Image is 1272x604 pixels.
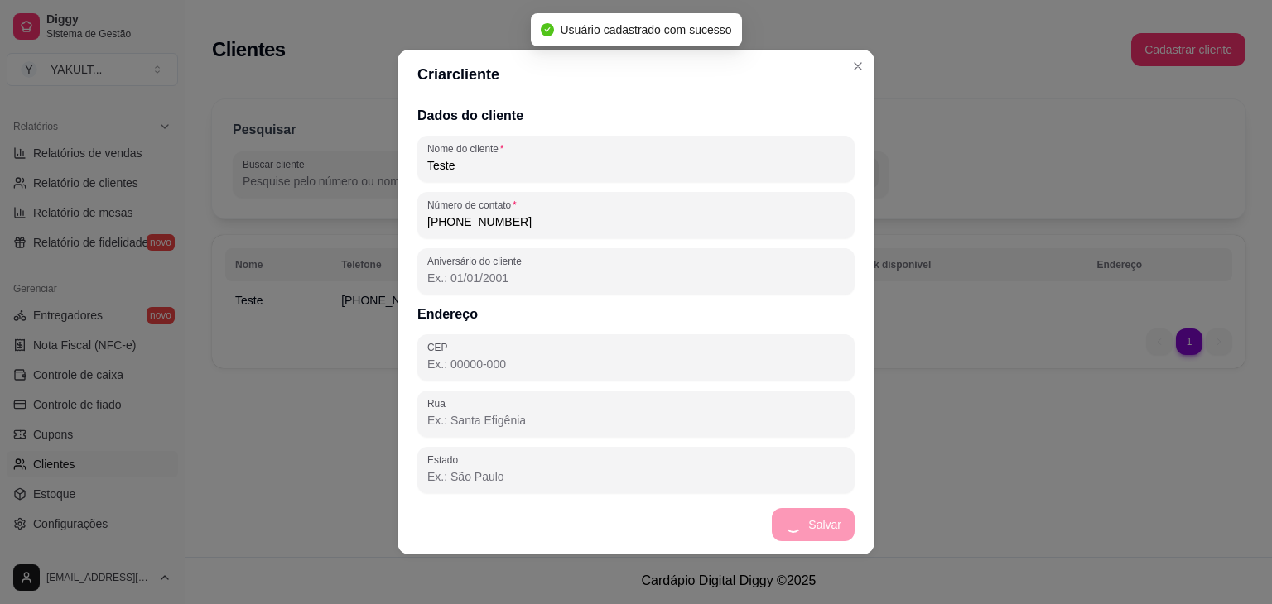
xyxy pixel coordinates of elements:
label: Número de contato [427,198,522,212]
h2: Dados do cliente [417,106,855,126]
input: Número de contato [427,213,845,230]
span: Usuário cadastrado com sucesso [561,23,732,36]
header: Criar cliente [397,50,874,99]
button: Close [845,53,871,79]
input: CEP [427,356,845,372]
input: Nome do cliente [427,157,845,174]
span: check-circle [541,23,554,36]
label: Rua [427,396,451,410]
label: Nome do cliente [427,141,509,156]
label: Estado [427,453,464,467]
label: CEP [427,340,453,354]
h2: Endereço [417,304,855,324]
input: Rua [427,412,845,429]
label: Aniversário do cliente [427,254,528,268]
input: Estado [427,468,845,485]
input: Aniversário do cliente [427,270,845,286]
